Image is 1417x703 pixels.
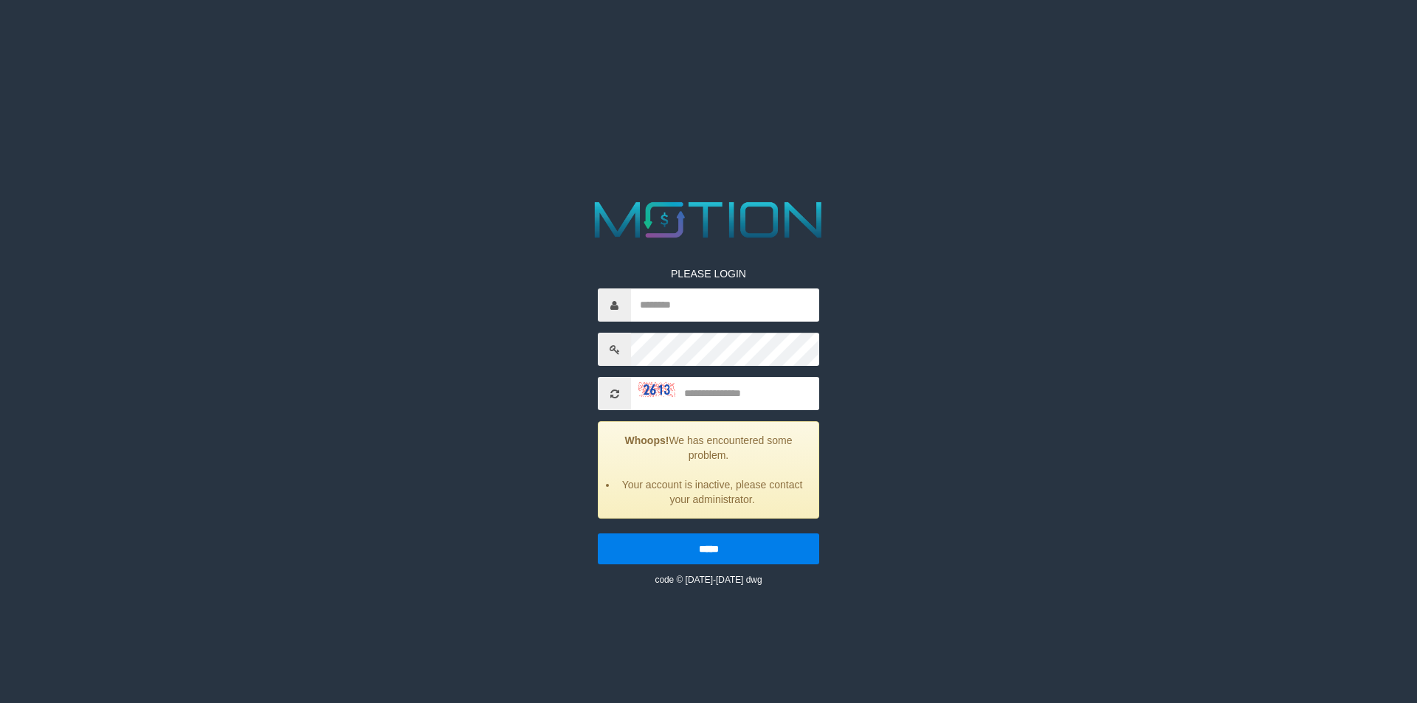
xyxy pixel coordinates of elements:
p: PLEASE LOGIN [598,266,819,281]
li: Your account is inactive, please contact your administrator. [617,477,807,507]
img: captcha [638,382,675,397]
div: We has encountered some problem. [598,421,819,519]
img: MOTION_logo.png [585,195,832,244]
small: code © [DATE]-[DATE] dwg [655,575,762,585]
strong: Whoops! [625,434,669,446]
